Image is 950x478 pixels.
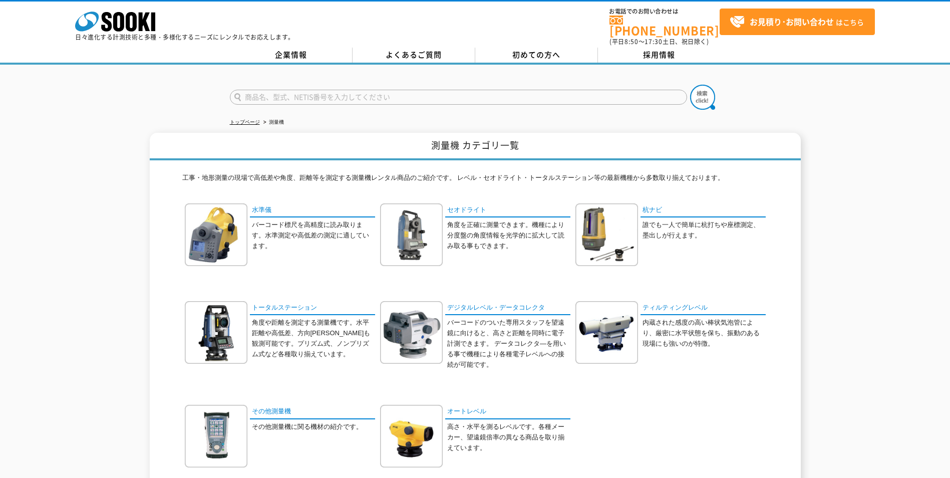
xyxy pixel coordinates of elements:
img: デジタルレベル・データコレクタ [380,301,443,364]
p: 日々進化する計測技術と多種・多様化するニーズにレンタルでお応えします。 [75,34,294,40]
p: 角度や距離を測定する測量機です。水平距離や高低差、方向[PERSON_NAME]も観測可能です。プリズム式、ノンプリズム式など各種取り揃えています。 [252,318,375,359]
p: バーコードのついた専用スタッフを望遠鏡に向けると、高さと距離を同時に電子計測できます。 データコレクタ―を用いる事で機種により各種電子レベルへの接続が可能です。 [447,318,570,370]
a: デジタルレベル・データコレクタ [445,301,570,316]
a: 水準儀 [250,203,375,218]
strong: お見積り･お問い合わせ [750,16,834,28]
p: その他測量機に関る機材の紹介です。 [252,422,375,432]
a: 杭ナビ [641,203,766,218]
p: 高さ・水平を測るレベルです。各種メーカー、望遠鏡倍率の異なる商品を取り揃えています。 [447,422,570,453]
span: 初めての方へ [512,49,560,60]
a: トータルステーション [250,301,375,316]
p: バーコード標尺を高精度に読み取ります。水準測定や高低差の測定に適しています。 [252,220,375,251]
a: トップページ [230,119,260,125]
img: btn_search.png [690,85,715,110]
a: 初めての方へ [475,48,598,63]
a: オートレベル [445,405,570,419]
span: はこちら [730,15,864,30]
a: セオドライト [445,203,570,218]
span: 8:50 [624,37,639,46]
p: 角度を正確に測量できます。機種により分度盤の角度情報を光学的に拡大して読み取る事もできます。 [447,220,570,251]
img: その他測量機 [185,405,247,467]
h1: 測量機 カテゴリ一覧 [150,133,801,160]
a: 企業情報 [230,48,353,63]
a: ティルティングレベル [641,301,766,316]
a: 採用情報 [598,48,721,63]
p: 誰でも一人で簡単に杭打ちや座標測定、墨出しが行えます。 [643,220,766,241]
span: お電話でのお問い合わせは [609,9,720,15]
p: 内蔵された感度の高い棒状気泡管により、厳密に水平状態を保ち、振動のある現場にも強いのが特徴。 [643,318,766,349]
img: トータルステーション [185,301,247,364]
p: 工事・地形測量の現場で高低差や角度、距離等を測定する測量機レンタル商品のご紹介です。 レベル・セオドライト・トータルステーション等の最新機種から多数取り揃えております。 [182,173,768,188]
a: [PHONE_NUMBER] [609,16,720,36]
a: よくあるご質問 [353,48,475,63]
a: お見積り･お問い合わせはこちら [720,9,875,35]
span: (平日 ～ 土日、祝日除く) [609,37,709,46]
img: オートレベル [380,405,443,467]
img: 水準儀 [185,203,247,266]
img: 杭ナビ [575,203,638,266]
li: 測量機 [261,117,284,128]
span: 17:30 [645,37,663,46]
img: ティルティングレベル [575,301,638,364]
input: 商品名、型式、NETIS番号を入力してください [230,90,687,105]
img: セオドライト [380,203,443,266]
a: その他測量機 [250,405,375,419]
